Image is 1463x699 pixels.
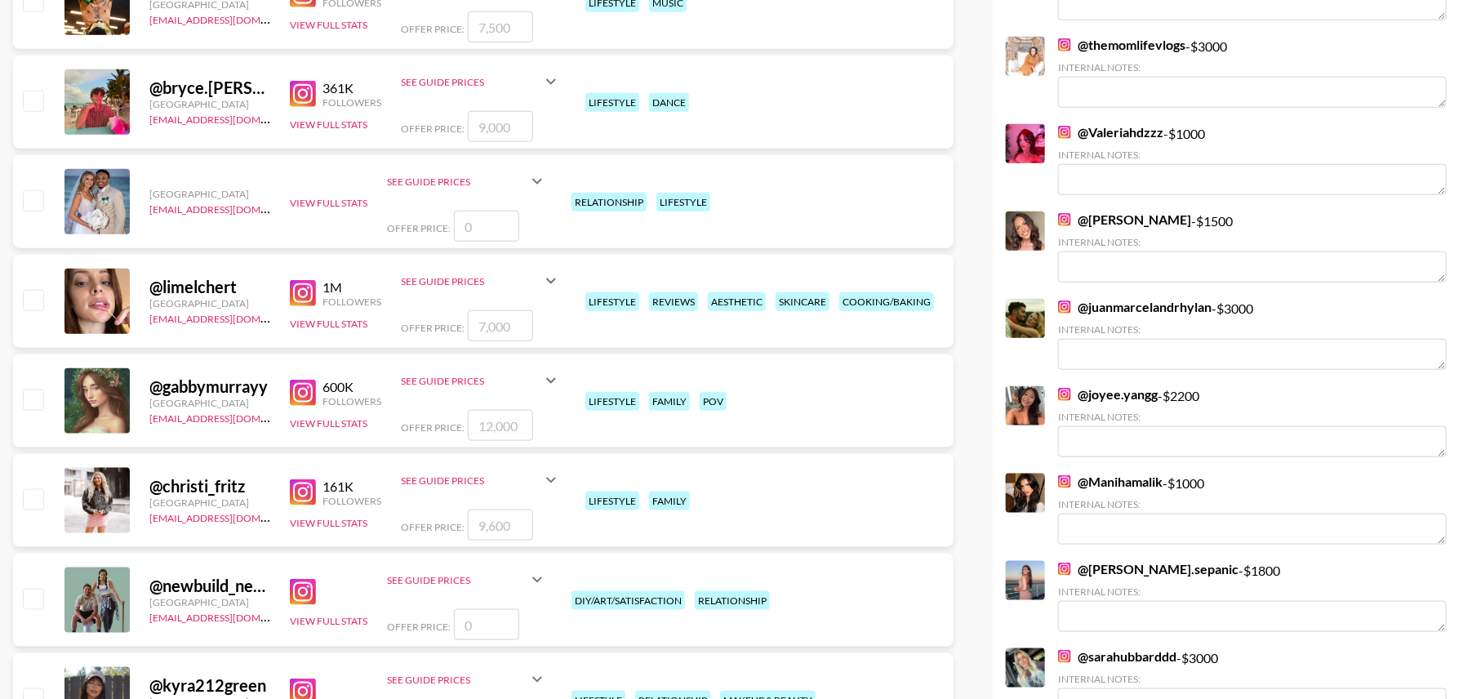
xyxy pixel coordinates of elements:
div: See Guide Prices [387,162,547,201]
div: - $ 1000 [1058,474,1447,545]
span: Offer Price: [401,421,465,434]
span: Offer Price: [401,521,465,533]
div: [GEOGRAPHIC_DATA] [149,496,270,509]
div: See Guide Prices [387,176,527,188]
input: 12,000 [468,410,533,441]
button: View Full Stats [290,517,367,529]
div: - $ 3000 [1058,299,1447,370]
a: @Valeriahdzzz [1058,124,1163,140]
div: - $ 1800 [1058,561,1447,632]
input: 9,000 [468,111,533,142]
div: Internal Notes: [1058,673,1447,685]
img: Instagram [1058,475,1071,488]
a: [EMAIL_ADDRESS][DOMAIN_NAME] [149,309,313,325]
div: See Guide Prices [401,275,541,287]
div: relationship [571,193,647,211]
div: See Guide Prices [387,660,547,699]
div: aesthetic [708,292,766,311]
input: 9,600 [468,510,533,541]
div: See Guide Prices [401,361,561,400]
a: [EMAIL_ADDRESS][DOMAIN_NAME] [149,509,313,524]
a: @sarahubbarddd [1058,648,1176,665]
div: Followers [322,296,381,308]
input: 7,000 [468,310,533,341]
div: Followers [322,395,381,407]
a: [EMAIL_ADDRESS][DOMAIN_NAME] [149,200,313,216]
img: Instagram [290,81,316,107]
div: See Guide Prices [401,461,561,500]
div: See Guide Prices [401,261,561,301]
div: See Guide Prices [387,674,527,686]
div: - $ 1500 [1058,211,1447,283]
span: Offer Price: [387,621,451,633]
div: lifestyle [585,93,639,112]
div: - $ 3000 [1058,37,1447,108]
div: lifestyle [585,292,639,311]
div: Followers [322,96,381,109]
div: [GEOGRAPHIC_DATA] [149,397,270,409]
button: View Full Stats [290,19,367,31]
div: lifestyle [656,193,710,211]
input: 0 [454,609,519,640]
div: See Guide Prices [401,62,561,101]
div: diy/art/satisfaction [571,591,685,610]
a: [EMAIL_ADDRESS][DOMAIN_NAME] [149,608,313,624]
div: [GEOGRAPHIC_DATA] [149,596,270,608]
img: Instagram [1058,126,1071,139]
div: Internal Notes: [1058,323,1447,336]
div: family [649,392,690,411]
div: relationship [695,591,770,610]
div: See Guide Prices [387,560,547,599]
div: cooking/baking [839,292,934,311]
img: Instagram [290,479,316,505]
img: Instagram [1058,301,1071,314]
span: Offer Price: [401,23,465,35]
div: @ kyra212green [149,675,270,696]
span: Offer Price: [401,122,465,135]
div: See Guide Prices [401,375,541,387]
div: - $ 2200 [1058,386,1447,457]
div: pov [700,392,727,411]
img: Instagram [1058,650,1071,663]
div: Internal Notes: [1058,498,1447,510]
div: Internal Notes: [1058,149,1447,161]
div: Internal Notes: [1058,236,1447,248]
div: lifestyle [585,492,639,510]
input: 7,500 [468,11,533,42]
img: Instagram [1058,563,1071,576]
a: @[PERSON_NAME] [1058,211,1191,228]
a: @joyee.yangg [1058,386,1158,403]
a: @[PERSON_NAME].sepanic [1058,561,1238,577]
div: dance [649,93,689,112]
span: Offer Price: [387,222,451,234]
span: Offer Price: [401,322,465,334]
a: @Manihamalik [1058,474,1163,490]
div: [GEOGRAPHIC_DATA] [149,98,270,110]
div: See Guide Prices [387,574,527,586]
div: Followers [322,495,381,507]
div: Internal Notes: [1058,585,1447,598]
div: [GEOGRAPHIC_DATA] [149,188,270,200]
div: family [649,492,690,510]
a: [EMAIL_ADDRESS][DOMAIN_NAME] [149,110,313,126]
a: @juanmarcelandrhylan [1058,299,1212,315]
button: View Full Stats [290,318,367,330]
button: View Full Stats [290,118,367,131]
div: @ bryce.[PERSON_NAME] [149,78,270,98]
img: Instagram [290,380,316,406]
a: [EMAIL_ADDRESS][DOMAIN_NAME] [149,409,313,425]
button: View Full Stats [290,417,367,430]
div: @ limelchert [149,277,270,297]
a: [EMAIL_ADDRESS][DOMAIN_NAME] [149,11,313,26]
div: Internal Notes: [1058,411,1447,423]
div: reviews [649,292,698,311]
div: 600K [322,379,381,395]
div: 361K [322,80,381,96]
div: skincare [776,292,829,311]
button: View Full Stats [290,197,367,209]
div: @ christi_fritz [149,476,270,496]
img: Instagram [1058,388,1071,401]
a: @themomlifevlogs [1058,37,1185,53]
div: 161K [322,479,381,495]
div: 1M [322,279,381,296]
